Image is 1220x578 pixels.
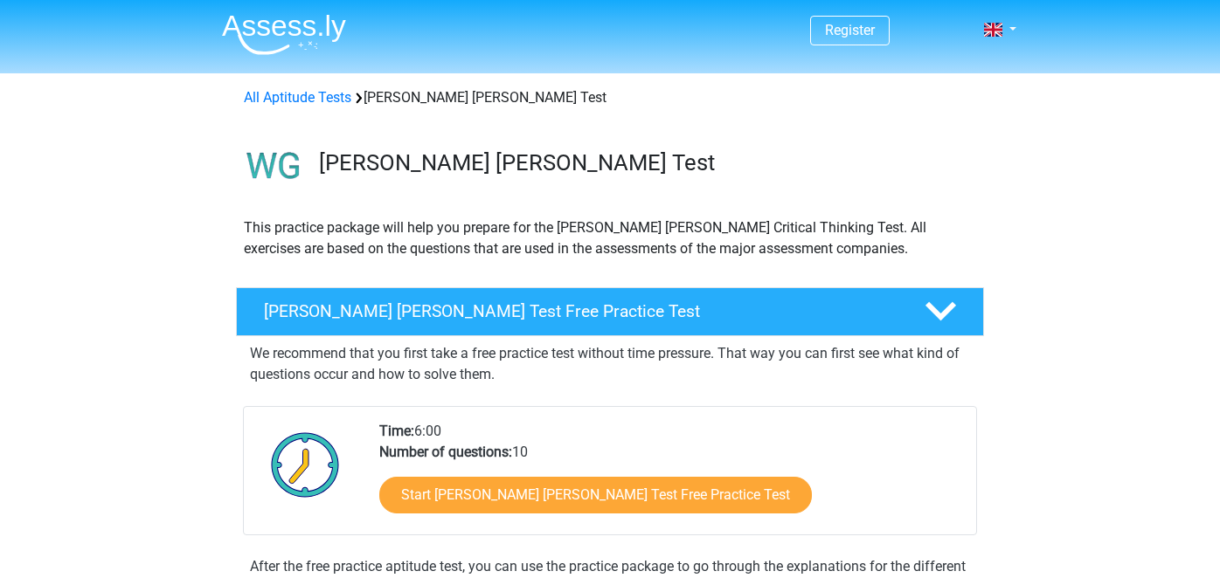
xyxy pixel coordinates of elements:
[261,421,350,508] img: Clock
[250,343,970,385] p: We recommend that you first take a free practice test without time pressure. That way you can fir...
[244,217,976,259] p: This practice package will help you prepare for the [PERSON_NAME] [PERSON_NAME] Critical Thinking...
[244,89,351,106] a: All Aptitude Tests
[379,423,414,439] b: Time:
[379,477,812,513] a: Start [PERSON_NAME] [PERSON_NAME] Test Free Practice Test
[229,287,991,336] a: [PERSON_NAME] [PERSON_NAME] Test Free Practice Test
[222,14,346,55] img: Assessly
[264,301,897,321] h4: [PERSON_NAME] [PERSON_NAME] Test Free Practice Test
[825,22,875,38] a: Register
[319,149,970,176] h3: [PERSON_NAME] [PERSON_NAME] Test
[379,444,512,460] b: Number of questions:
[237,129,311,203] img: watson glaser test
[366,421,975,534] div: 6:00 10
[237,87,983,108] div: [PERSON_NAME] [PERSON_NAME] Test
